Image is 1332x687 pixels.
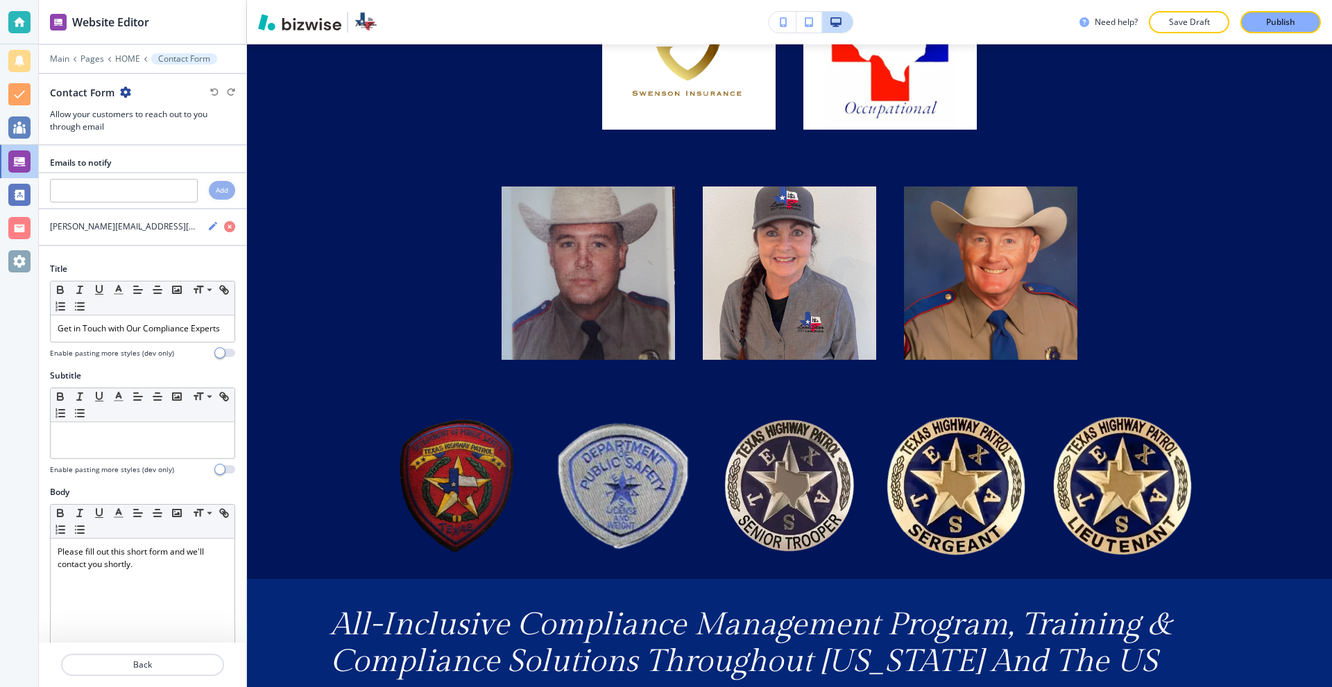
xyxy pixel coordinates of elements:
[50,486,69,498] h2: Body
[258,14,341,31] img: Bizwise Logo
[554,417,692,555] img: Swenson Insurance
[50,348,174,358] h4: Enable pasting more styles (dev only)
[50,220,196,233] h4: [PERSON_NAME][EMAIL_ADDRESS][DOMAIN_NAME]
[703,186,876,360] img: Swenson Insurance
[50,464,174,475] h4: Enable pasting more styles (dev only)
[1266,16,1295,28] p: Publish
[502,186,675,360] img: Swenson Insurance
[720,417,859,555] img: Swenson Insurance
[80,54,104,64] button: Pages
[50,108,235,133] h3: Allow your customers to reach out to you through email
[158,54,210,64] p: Contact Form
[1167,16,1211,28] p: Save Draft
[50,85,114,100] h2: Contact Form
[1053,417,1192,555] img: Lakeside Occupational
[39,209,246,246] button: [PERSON_NAME][EMAIL_ADDRESS][DOMAIN_NAME]
[151,53,217,64] button: Contact Form
[887,417,1025,555] img: Swenson Insurance
[50,14,67,31] img: editor icon
[58,546,228,571] p: Please fill out this short form and we'll contact you shortly.
[58,322,228,335] p: Get in Touch with Our Compliance Experts
[1149,11,1229,33] button: Save Draft
[1095,16,1138,28] h3: Need help?
[50,263,67,275] h2: Title
[115,54,140,64] button: HOME
[72,14,149,31] h2: Website Editor
[904,186,1077,360] img: Lakeside Occupational
[62,659,223,671] p: Back
[387,417,526,555] img: Swenson Insurance
[50,157,111,169] h2: Emails to notify
[61,654,224,676] button: Back
[216,185,228,195] h4: Add
[330,607,1179,680] em: All-Inclusive Compliance Management Program, Training & Compliance Solutions Throughout [US_STATE...
[1240,11,1321,33] button: Publish
[50,54,69,64] button: Main
[354,11,378,33] img: Your Logo
[50,369,81,382] h2: Subtitle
